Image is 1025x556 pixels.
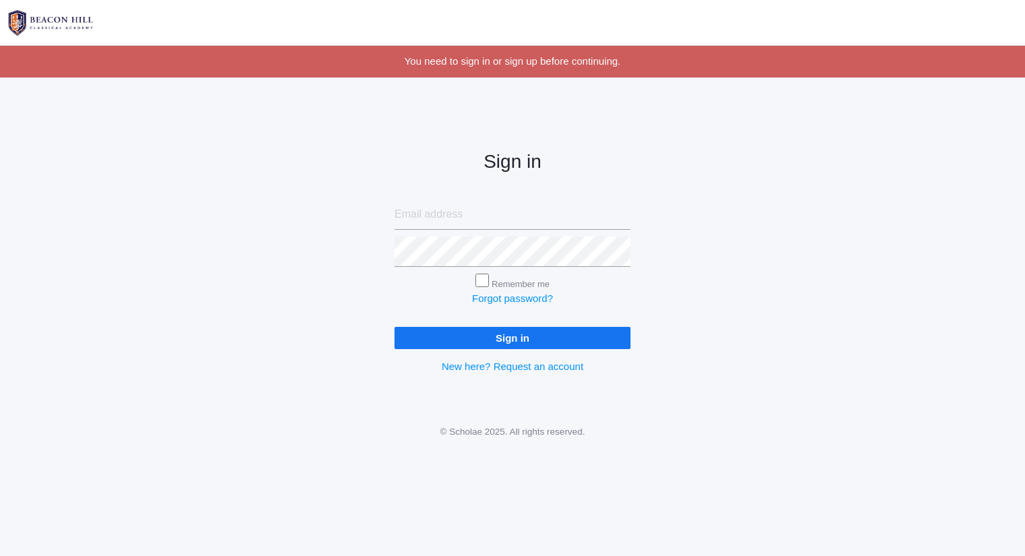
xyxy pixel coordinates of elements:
a: New here? Request an account [442,361,583,372]
input: Email address [394,199,631,230]
label: Remember me [492,279,550,289]
input: Sign in [394,327,631,349]
h2: Sign in [394,152,631,173]
a: Forgot password? [472,292,553,304]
